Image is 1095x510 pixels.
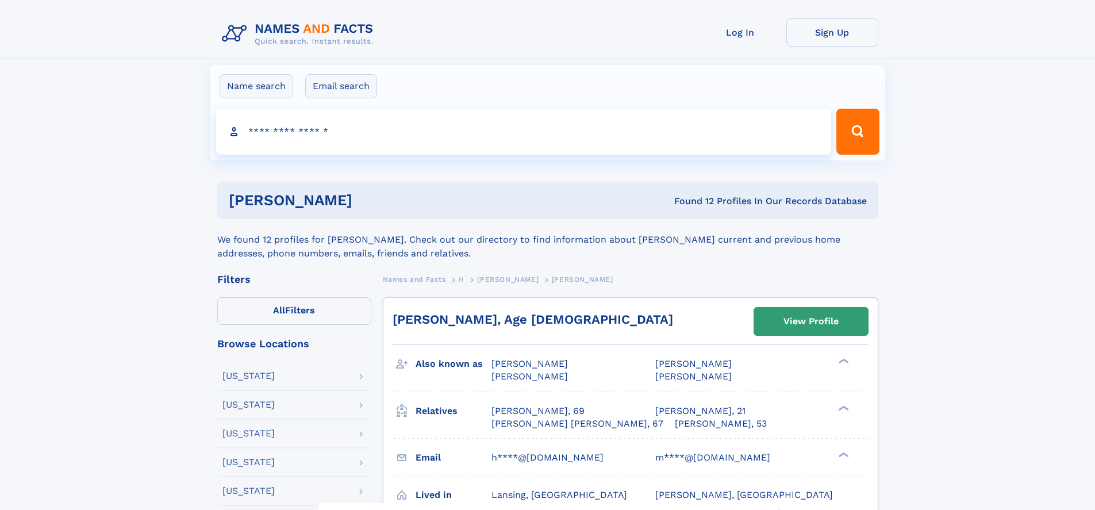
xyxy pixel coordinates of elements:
label: Email search [305,74,377,98]
div: Found 12 Profiles In Our Records Database [513,195,867,208]
label: Filters [217,297,371,325]
a: [PERSON_NAME] [PERSON_NAME], 67 [491,417,663,430]
a: [PERSON_NAME], 53 [675,417,767,430]
span: [PERSON_NAME] [491,358,568,369]
a: H [459,272,464,286]
div: [US_STATE] [222,429,275,438]
a: [PERSON_NAME], 21 [655,405,746,417]
a: View Profile [754,308,868,335]
span: All [273,305,285,316]
div: Browse Locations [217,339,371,349]
div: We found 12 profiles for [PERSON_NAME]. Check out our directory to find information about [PERSON... [217,219,878,260]
span: Lansing, [GEOGRAPHIC_DATA] [491,489,627,500]
span: [PERSON_NAME] [552,275,613,283]
a: Log In [694,18,786,47]
span: [PERSON_NAME], [GEOGRAPHIC_DATA] [655,489,833,500]
div: ❯ [836,358,850,365]
img: Logo Names and Facts [217,18,383,49]
span: [PERSON_NAME] [655,371,732,382]
button: Search Button [836,109,879,155]
div: ❯ [836,451,850,458]
h3: Lived in [416,485,491,505]
h3: Email [416,448,491,467]
div: [US_STATE] [222,400,275,409]
label: Name search [220,74,293,98]
a: Sign Up [786,18,878,47]
span: [PERSON_NAME] [491,371,568,382]
input: search input [216,109,832,155]
div: Filters [217,274,371,285]
a: [PERSON_NAME], 69 [491,405,585,417]
a: [PERSON_NAME] [477,272,539,286]
span: [PERSON_NAME] [477,275,539,283]
h3: Relatives [416,401,491,421]
h1: [PERSON_NAME] [229,193,513,208]
div: [US_STATE] [222,458,275,467]
div: [US_STATE] [222,486,275,496]
span: H [459,275,464,283]
a: [PERSON_NAME], Age [DEMOGRAPHIC_DATA] [393,312,673,327]
div: ❯ [836,404,850,412]
div: [US_STATE] [222,371,275,381]
a: Names and Facts [383,272,446,286]
span: [PERSON_NAME] [655,358,732,369]
h3: Also known as [416,354,491,374]
div: View Profile [783,308,839,335]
